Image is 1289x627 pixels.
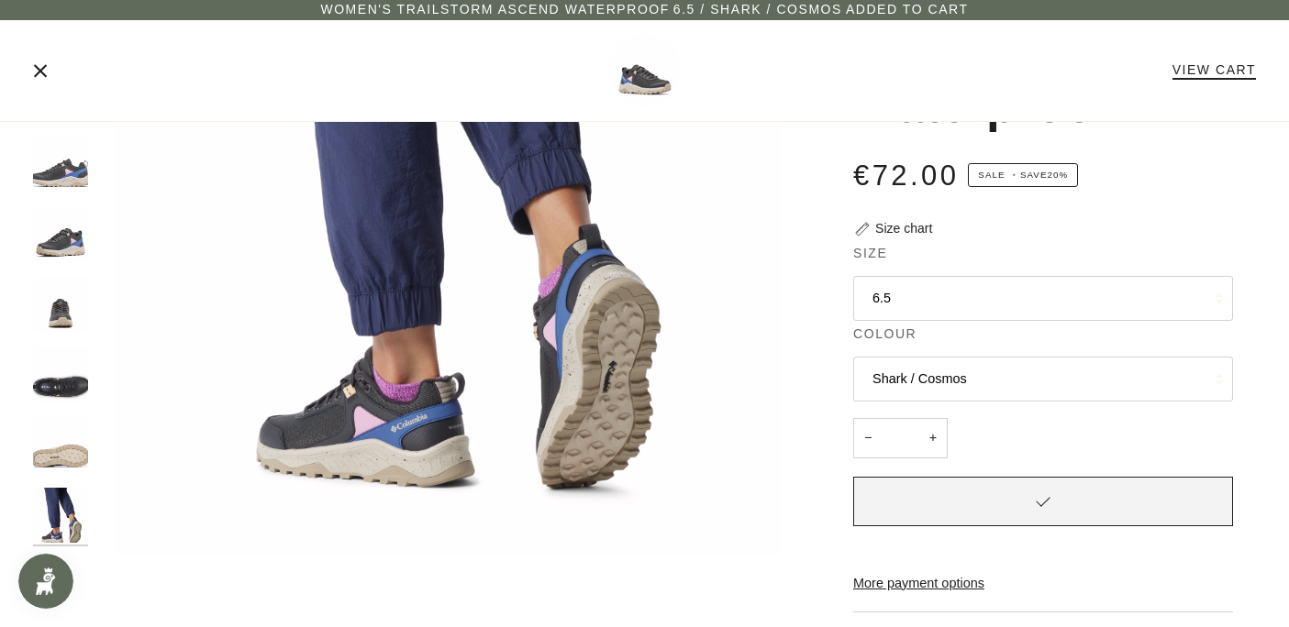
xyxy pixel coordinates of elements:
[18,554,73,609] iframe: Button to open loyalty program pop-up
[853,574,1233,594] a: More payment options
[875,219,932,238] div: Size chart
[33,417,88,472] img: Columbia Women's Trailstorm Ascend Waterproof Shark / Cosmos - Booley Galway
[853,324,917,344] span: Colour
[320,2,669,16] span: Women's Trailstorm Ascend Waterproof
[853,276,1233,321] button: 6.5
[673,2,842,16] span: 6.5 / Shark / Cosmos
[853,418,883,459] button: −
[1008,170,1020,180] em: •
[968,163,1078,187] span: Save
[608,34,682,107] img: Columbia Women's Trailstorm Ascend Waterproof Shark / Cosmos - Booley Galway
[853,357,1233,401] button: Shark / Cosmos
[33,137,88,192] img: Columbia Women's Trailstorm Ascend Waterproof Shark / Cosmos - Booley Galway
[33,347,88,402] img: Columbia Women's Trailstorm Ascend Waterproof Shark / Cosmos - Booley Galway
[853,159,959,192] span: €72.00
[1048,170,1069,180] span: 20%
[978,170,1005,180] span: Sale
[853,418,948,459] input: Quantity
[33,277,88,332] img: Columbia Women's Trailstorm Ascend Waterproof Shark / Cosmos - Booley Galway
[846,2,969,16] span: Added to cart
[853,244,887,263] span: Size
[918,418,948,459] button: +
[33,206,88,261] img: Columbia Women's Trailstorm Ascend Waterproof Shark / Cosmos - Booley Galway
[33,488,88,543] img: Columbia Women's Trailstorm Ascend Waterproof Shark / Cosmos - Booley Galway
[1172,62,1256,77] a: View Cart
[33,41,48,100] button: Close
